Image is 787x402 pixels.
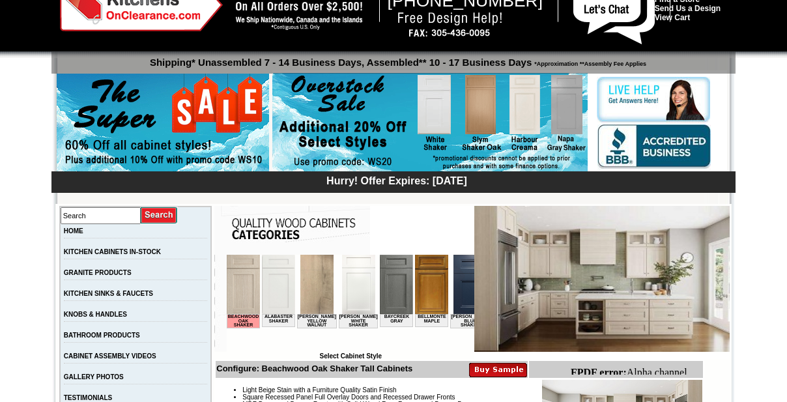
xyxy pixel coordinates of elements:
[319,352,382,360] b: Select Cabinet Style
[64,311,127,318] a: KNOBS & HANDLES
[64,373,124,380] a: GALLERY PHOTOS
[227,255,474,352] iframe: Browser incompatible
[64,332,140,339] a: BATHROOM PRODUCTS
[64,269,132,276] a: GRANITE PRODUCTS
[58,51,736,68] p: Shipping* Unassembled 7 - 14 Business Days, Assembled** 10 - 17 Business Days
[64,394,112,401] a: TESTIMONIALS
[64,290,153,297] a: KITCHEN SINKS & FAUCETS
[223,59,263,74] td: [PERSON_NAME] Blue Shaker
[655,4,721,13] a: Send Us a Design
[64,248,161,255] a: KITCHEN CABINETS IN-STOCK
[5,5,61,16] b: FPDF error:
[64,352,156,360] a: CABINET ASSEMBLY VIDEOS
[64,227,83,235] a: HOME
[242,394,702,401] li: Square Recessed Panel Full Overlay Doors and Recessed Drawer Fronts
[58,173,736,187] div: Hurry! Offer Expires: [DATE]
[242,386,702,394] li: Light Beige Stain with a Furniture Quality Satin Finish
[141,207,178,224] input: Submit
[474,206,730,352] img: Beachwood Oak Shaker
[216,364,412,373] b: Configure: Beachwood Oak Shaker Tall Cabinets
[655,13,690,22] a: View Cart
[5,5,132,40] body: Alpha channel not supported: images/WDC2412_JSI_1.5.jpg.png
[532,57,646,67] span: *Approximation **Assembly Fee Applies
